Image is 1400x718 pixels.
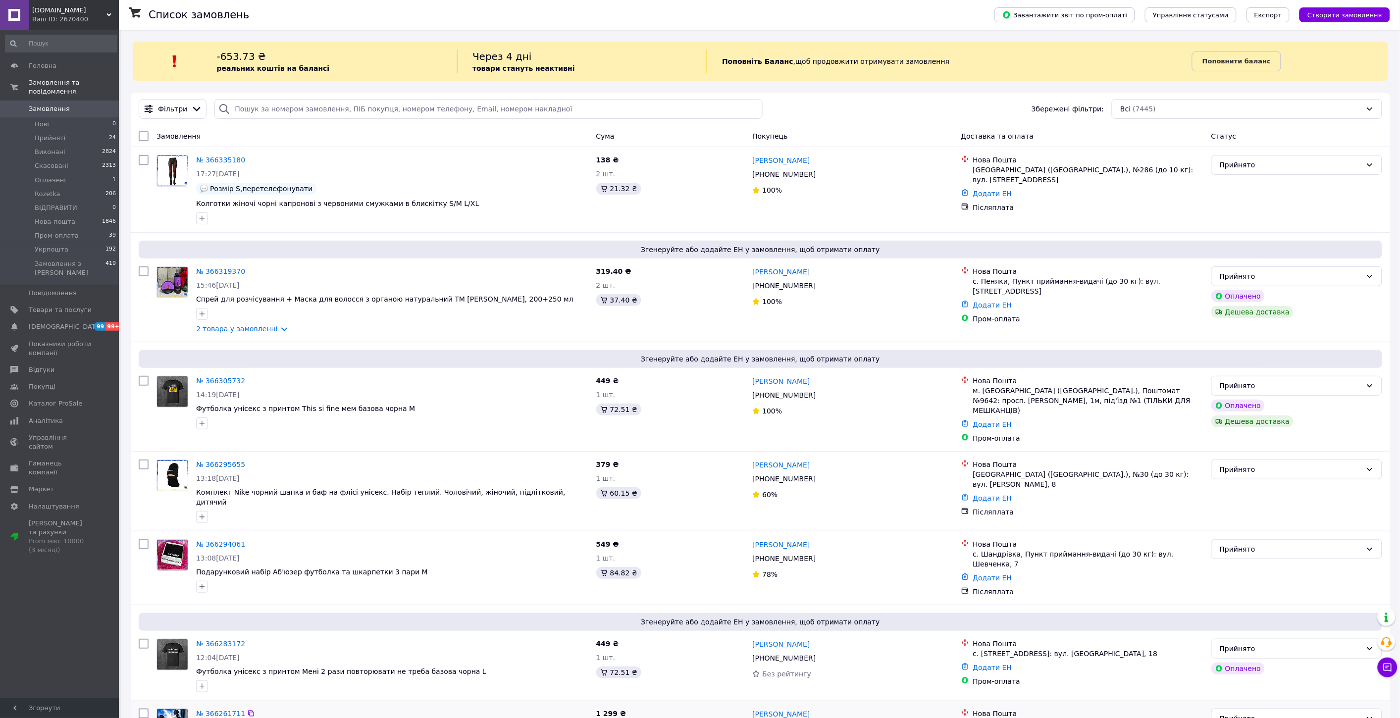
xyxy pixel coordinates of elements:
a: Додати ЕН [973,494,1012,502]
span: Покупець [752,132,787,140]
span: Налаштування [29,502,79,511]
span: 24 [109,134,116,143]
a: Фото товару [156,155,188,187]
button: Управління статусами [1145,7,1237,22]
span: 60% [762,491,778,499]
div: Післяплата [973,587,1203,597]
div: Прийнято [1220,643,1362,654]
div: Нова Пошта [973,639,1203,649]
span: 1 299 ₴ [596,710,626,718]
span: Завантажити звіт по пром-оплаті [1002,10,1127,19]
span: Через 4 дні [472,51,532,62]
span: 15:46[DATE] [196,281,240,289]
span: -653.73 ₴ [217,51,266,62]
span: Збережені фільтри: [1032,104,1104,114]
span: 14:19[DATE] [196,391,240,399]
span: 39 [109,231,116,240]
a: Колготки жіночі чорні капронові з червоними смужками в блискітку S/M L/XL [196,200,479,207]
div: Прийнято [1220,464,1362,475]
a: Додати ЕН [973,190,1012,198]
span: 100% [762,298,782,306]
span: Управління сайтом [29,433,92,451]
img: Фото товару [157,639,188,670]
span: 449 ₴ [596,640,619,648]
span: Доставка та оплата [961,132,1034,140]
span: droptape.store [32,6,106,15]
div: , щоб продовжити отримувати замовлення [707,50,1192,73]
a: Додати ЕН [973,574,1012,582]
img: :exclamation: [167,54,182,69]
span: Комплект Nike чорний шапка и баф на флісі унісекс. Набір теплий. Чоловічий, жіночий, підлітковий,... [196,488,566,506]
div: [GEOGRAPHIC_DATA] ([GEOGRAPHIC_DATA].), №286 (до 10 кг): вул. [STREET_ADDRESS] [973,165,1203,185]
div: Нова Пошта [973,460,1203,469]
a: Спрей для розчісування + Маска для волосся з органою натуральний ТМ [PERSON_NAME], 200+250 мл [196,295,573,303]
span: 13:08[DATE] [196,554,240,562]
img: Фото товару [157,460,188,491]
button: Створити замовлення [1299,7,1390,22]
span: Фільтри [158,104,187,114]
a: Додати ЕН [973,420,1012,428]
span: 99+ [105,322,122,331]
a: Поповнити баланс [1192,51,1281,71]
span: Rozetka [35,190,60,199]
span: Розмір S,перетелефонувати [210,185,312,193]
span: Пром-оплата [35,231,79,240]
span: 2 шт. [596,170,616,178]
span: [PHONE_NUMBER] [752,555,816,563]
img: Фото товару [157,155,188,186]
span: Маркет [29,485,54,494]
span: 449 ₴ [596,377,619,385]
span: Укрпошта [35,245,68,254]
a: 2 товара у замовленні [196,325,278,333]
span: ВІДПРАВИТИ [35,204,77,212]
span: 1 [112,176,116,185]
div: с. [STREET_ADDRESS]: вул. [GEOGRAPHIC_DATA], 18 [973,649,1203,659]
span: Згенеруйте або додайте ЕН у замовлення, щоб отримати оплату [143,245,1378,255]
a: № 366335180 [196,156,245,164]
span: (7445) [1133,105,1156,113]
span: 2313 [102,161,116,170]
span: Футболка унісекс з принтом This si fine мем базова чорна M [196,405,415,412]
div: с. Пеняки, Пункт приймання-видачі (до 30 кг): вул. [STREET_ADDRESS] [973,276,1203,296]
span: 100% [762,407,782,415]
a: Фото товару [156,639,188,670]
a: Створити замовлення [1290,10,1390,18]
span: [PHONE_NUMBER] [752,654,816,662]
span: 319.40 ₴ [596,267,631,275]
span: 2824 [102,148,116,156]
span: Всі [1120,104,1131,114]
a: № 366261711 [196,710,245,718]
div: Прийнято [1220,159,1362,170]
div: Нова Пошта [973,266,1203,276]
div: Прийнято [1220,544,1362,555]
span: Аналітика [29,416,63,425]
span: Оплачені [35,176,66,185]
span: Покупці [29,382,55,391]
div: Prom мікс 10000 (3 місяці) [29,537,92,555]
span: Товари та послуги [29,306,92,314]
b: реальних коштів на балансі [217,64,330,72]
div: Пром-оплата [973,433,1203,443]
span: 379 ₴ [596,461,619,468]
span: 2 шт. [596,281,616,289]
span: Прийняті [35,134,65,143]
b: товари стануть неактивні [472,64,575,72]
a: Додати ЕН [973,664,1012,671]
div: 84.82 ₴ [596,567,641,579]
span: Статус [1211,132,1237,140]
span: Нові [35,120,49,129]
a: № 366319370 [196,267,245,275]
div: Оплачено [1211,290,1265,302]
span: Замовлення з [PERSON_NAME] [35,259,105,277]
a: № 366283172 [196,640,245,648]
input: Пошук [5,35,117,52]
div: 72.51 ₴ [596,404,641,415]
span: Замовлення та повідомлення [29,78,119,96]
div: Оплачено [1211,663,1265,674]
b: Поповніть Баланс [722,57,793,65]
span: Виконані [35,148,65,156]
div: Дешева доставка [1211,306,1294,318]
a: Фото товару [156,539,188,571]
